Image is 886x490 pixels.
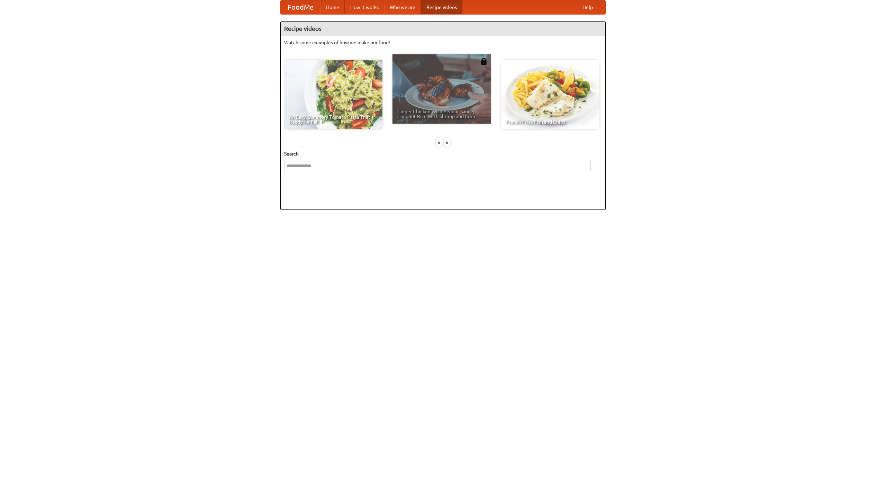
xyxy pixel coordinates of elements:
[345,0,384,14] a: How it works
[284,150,602,157] h5: Search
[284,39,602,46] p: Watch some examples of how we make our food!
[284,60,382,129] a: An Easy, Summery Tomato Pasta That's Ready for Fall
[320,0,345,14] a: Home
[384,0,421,14] a: Who we are
[444,138,450,147] div: »
[289,115,378,124] span: An Easy, Summery Tomato Pasta That's Ready for Fall
[501,60,599,129] a: French Fries Fish and Chips
[480,58,487,65] img: 483408.png
[281,0,320,14] a: FoodMe
[281,22,605,36] h4: Recipe videos
[577,0,598,14] a: Help
[506,119,595,124] span: French Fries Fish and Chips
[421,0,462,14] a: Recipe videos
[436,138,442,147] div: «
